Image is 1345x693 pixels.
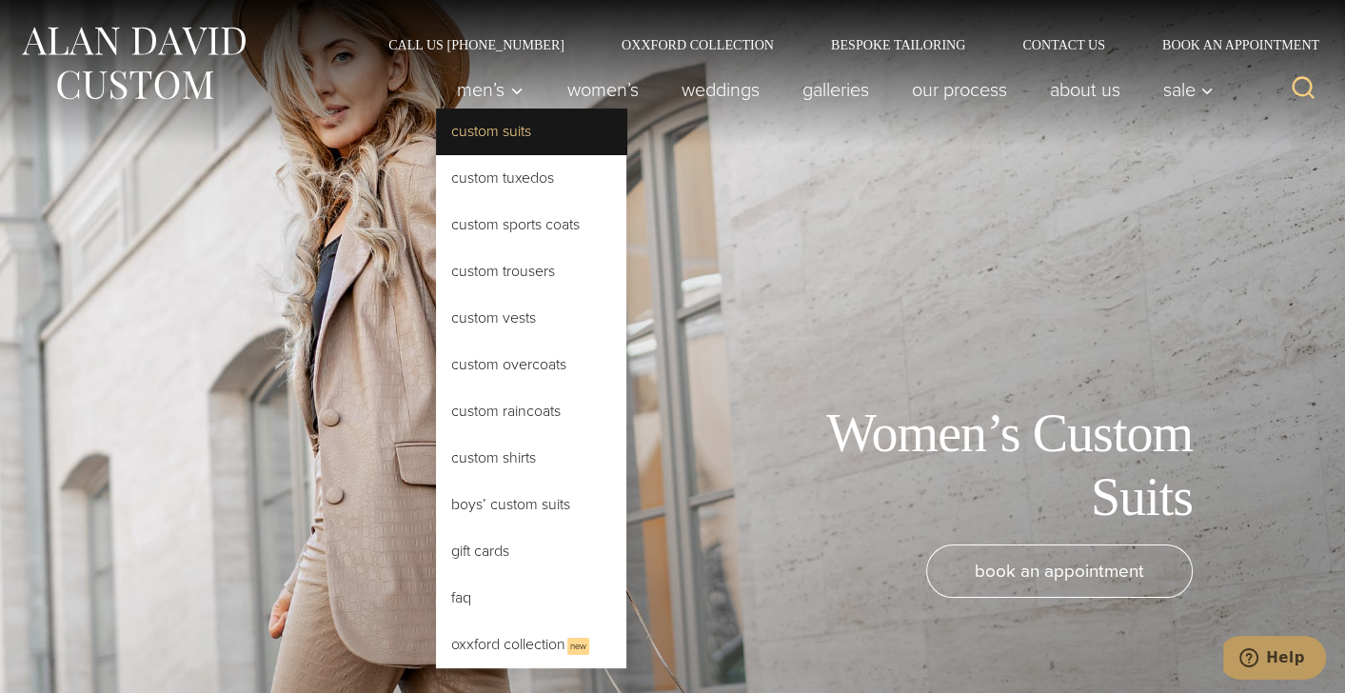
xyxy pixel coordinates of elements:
button: View Search Form [1280,67,1326,112]
a: weddings [660,70,781,109]
h1: Women’s Custom Suits [764,402,1193,529]
a: Boys’ Custom Suits [436,482,626,527]
iframe: Opens a widget where you can chat to one of our agents [1223,636,1326,683]
a: Custom Trousers [436,248,626,294]
a: Oxxford CollectionNew [436,622,626,668]
a: Custom Raincoats [436,388,626,434]
a: Custom Overcoats [436,342,626,387]
a: Bespoke Tailoring [802,38,994,51]
a: Custom Vests [436,295,626,341]
a: book an appointment [926,544,1193,598]
a: Custom Suits [436,109,626,154]
a: About Us [1028,70,1141,109]
a: FAQ [436,575,626,621]
a: Call Us [PHONE_NUMBER] [360,38,593,51]
button: Men’s sub menu toggle [436,70,545,109]
nav: Secondary Navigation [360,38,1326,51]
img: Alan David Custom [19,21,247,106]
a: Gift Cards [436,528,626,574]
a: Custom Sports Coats [436,202,626,247]
a: Galleries [781,70,890,109]
a: Oxxford Collection [593,38,802,51]
a: Custom Shirts [436,435,626,481]
span: New [567,638,589,655]
button: Sale sub menu toggle [1141,70,1224,109]
a: Book an Appointment [1134,38,1326,51]
span: book an appointment [975,557,1144,584]
a: Our Process [890,70,1028,109]
nav: Primary Navigation [436,70,1224,109]
a: Contact Us [994,38,1134,51]
a: Women’s [545,70,660,109]
a: Custom Tuxedos [436,155,626,201]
